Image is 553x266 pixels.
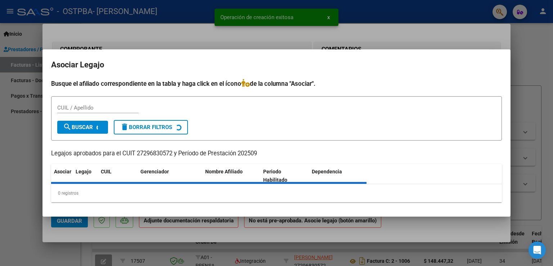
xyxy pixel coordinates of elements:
[51,79,502,88] h4: Busque el afiliado correspondiente en la tabla y haga click en el ícono de la columna "Asociar".
[260,164,309,188] datatable-header-cell: Periodo Habilitado
[76,169,91,174] span: Legajo
[312,169,342,174] span: Dependencia
[202,164,260,188] datatable-header-cell: Nombre Afiliado
[98,164,138,188] datatable-header-cell: CUIL
[51,184,502,202] div: 0 registros
[138,164,202,188] datatable-header-cell: Gerenciador
[263,169,287,183] span: Periodo Habilitado
[101,169,112,174] span: CUIL
[51,58,502,72] h2: Asociar Legajo
[120,123,129,131] mat-icon: delete
[529,241,546,259] div: Open Intercom Messenger
[73,164,98,188] datatable-header-cell: Legajo
[51,164,73,188] datatable-header-cell: Asociar
[140,169,169,174] span: Gerenciador
[63,124,93,130] span: Buscar
[205,169,243,174] span: Nombre Afiliado
[63,123,72,131] mat-icon: search
[51,149,502,158] p: Legajos aprobados para el CUIT 27296830572 y Período de Prestación 202509
[114,120,188,134] button: Borrar Filtros
[309,164,367,188] datatable-header-cell: Dependencia
[57,121,108,134] button: Buscar
[54,169,71,174] span: Asociar
[120,124,172,130] span: Borrar Filtros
